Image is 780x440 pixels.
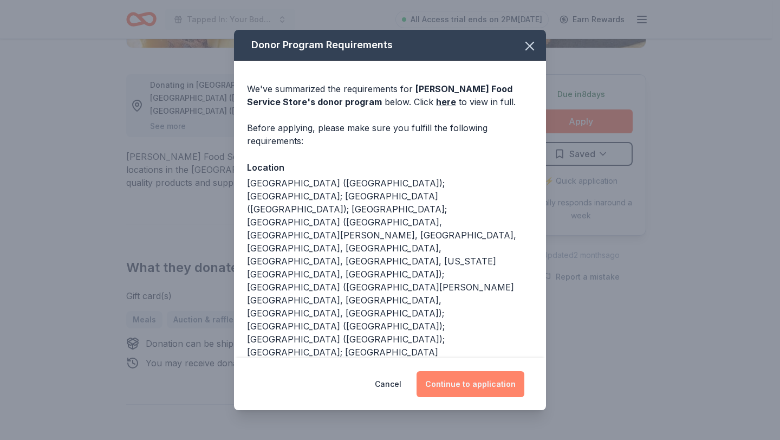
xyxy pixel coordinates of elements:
[247,121,533,147] div: Before applying, please make sure you fulfill the following requirements:
[417,371,524,397] button: Continue to application
[247,160,533,174] div: Location
[375,371,401,397] button: Cancel
[234,30,546,61] div: Donor Program Requirements
[436,95,456,108] a: here
[247,82,533,108] div: We've summarized the requirements for below. Click to view in full.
